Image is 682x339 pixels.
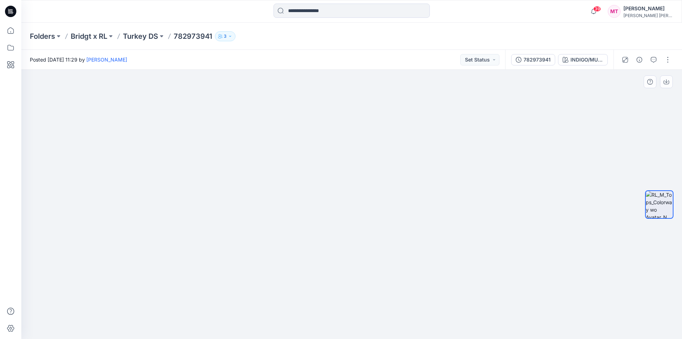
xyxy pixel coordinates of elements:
[30,31,55,41] a: Folders
[174,31,212,41] p: 782973941
[623,4,673,13] div: [PERSON_NAME]
[593,6,601,12] span: 39
[608,5,621,18] div: MT
[215,31,236,41] button: 3
[30,56,127,63] span: Posted [DATE] 11:29 by
[623,13,673,18] div: [PERSON_NAME] [PERSON_NAME]
[511,54,555,65] button: 782973941
[570,56,603,64] div: INDIGO/MUL TI - 001
[123,31,158,41] a: Turkey DS
[86,57,127,63] a: [PERSON_NAME]
[634,54,645,65] button: Details
[224,32,227,40] p: 3
[558,54,608,65] button: INDIGO/MUL TI - 001
[646,191,673,218] img: RL_M_Tops_Colorway wo Avatar_N
[71,31,107,41] a: Bridgt x RL
[524,56,551,64] div: 782973941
